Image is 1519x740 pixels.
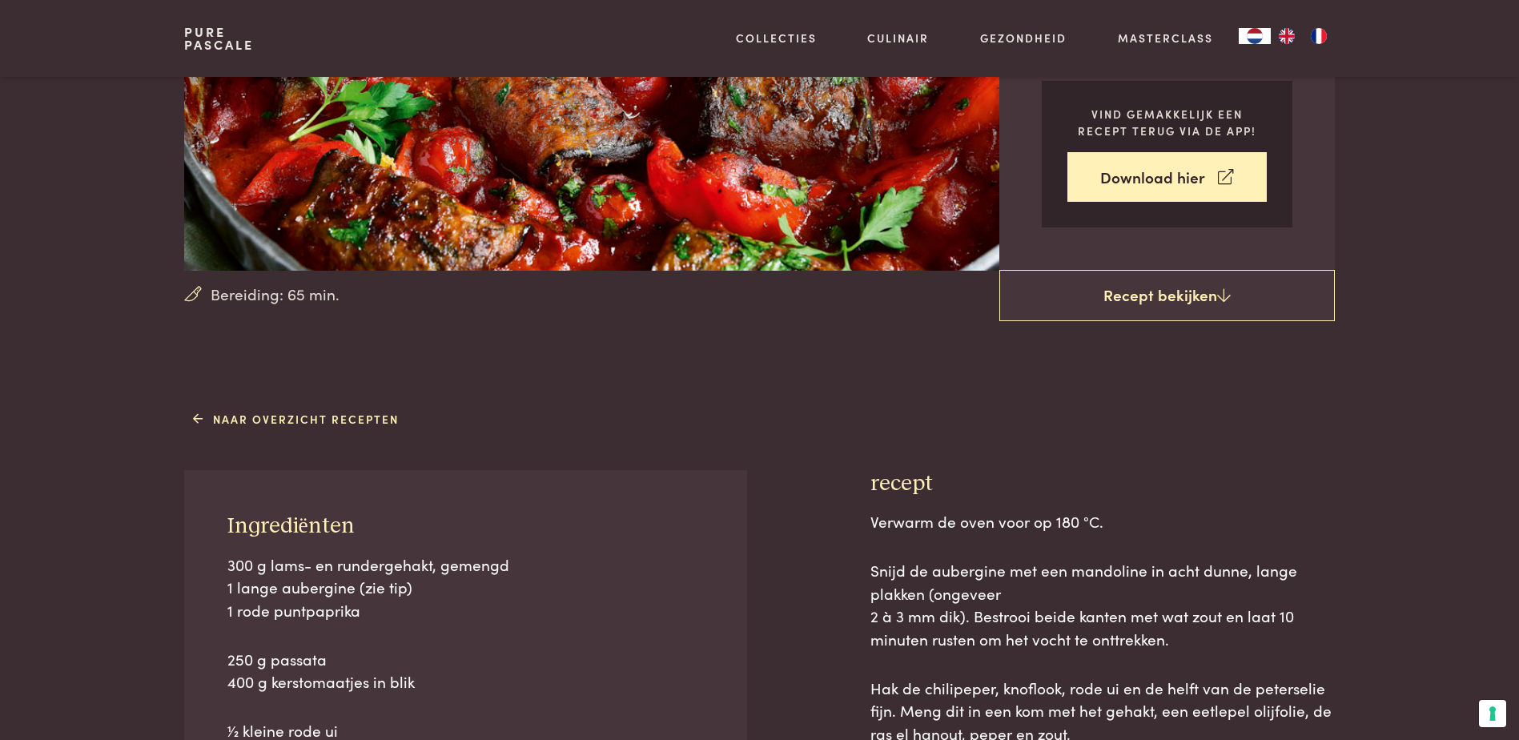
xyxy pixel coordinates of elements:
span: 400 g kerstomaatjes in blik [227,670,415,692]
button: Uw voorkeuren voor toestemming voor trackingtechnologieën [1479,700,1506,727]
h3: recept [870,470,1335,498]
span: 300 g lams- en rundergehakt, gemengd [227,553,509,575]
a: NL [1239,28,1271,44]
span: Snijd de aubergine met een mandoline in acht dunne, lange plakken (ongeveer [870,559,1297,604]
span: Ingrediënten [227,515,355,537]
aside: Language selected: Nederlands [1239,28,1335,44]
a: Download hier [1067,152,1267,203]
span: 1 rode puntpaprika [227,599,360,621]
span: 2 à 3 mm dik). Bestrooi beide kanten met wat zout en laat 10 minuten rusten om het vocht te ontt... [870,605,1294,650]
span: Bereiding: 65 min. [211,283,340,306]
a: Gezondheid [980,30,1067,46]
a: Masterclass [1118,30,1213,46]
a: Naar overzicht recepten [193,411,399,428]
a: FR [1303,28,1335,44]
a: EN [1271,28,1303,44]
a: Collecties [736,30,817,46]
div: Language [1239,28,1271,44]
span: 1 lange aubergine (zie tip) [227,576,412,597]
span: 250 g passata [227,648,327,670]
a: Recept bekijken [999,270,1335,321]
ul: Language list [1271,28,1335,44]
span: Verwarm de oven voor op 180 °C. [870,510,1103,532]
a: PurePascale [184,26,254,51]
a: Culinair [867,30,929,46]
p: Vind gemakkelijk een recept terug via de app! [1067,106,1267,139]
